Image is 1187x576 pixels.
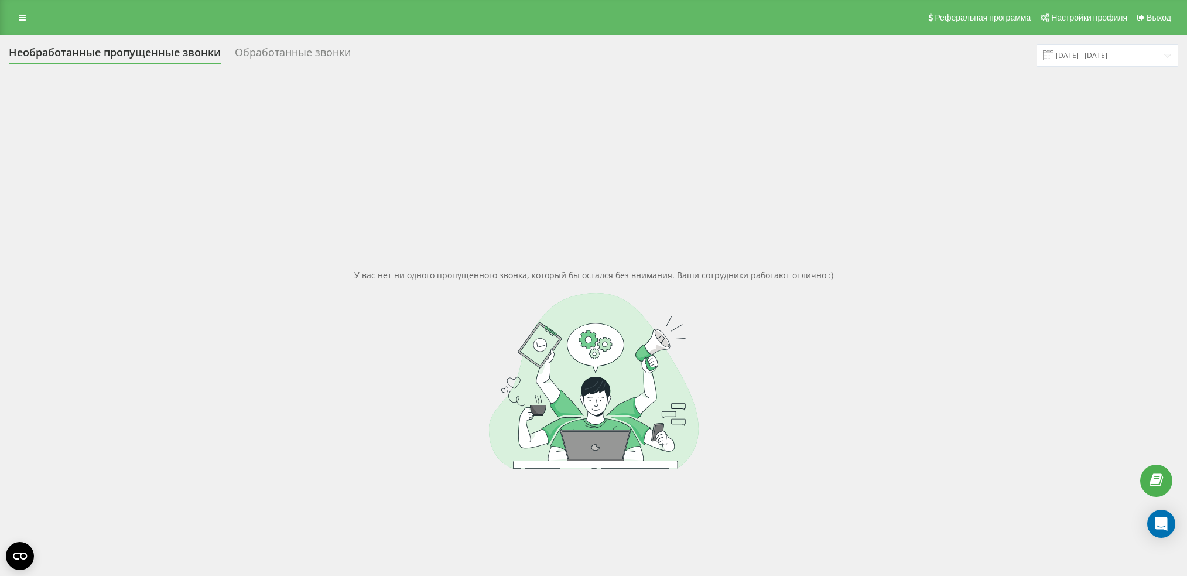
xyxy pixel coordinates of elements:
div: Необработанные пропущенные звонки [9,46,221,64]
button: Open CMP widget [6,542,34,570]
span: Выход [1147,13,1171,22]
div: Open Intercom Messenger [1147,510,1175,538]
span: Реферальная программа [935,13,1031,22]
span: Настройки профиля [1051,13,1127,22]
div: Обработанные звонки [235,46,351,64]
